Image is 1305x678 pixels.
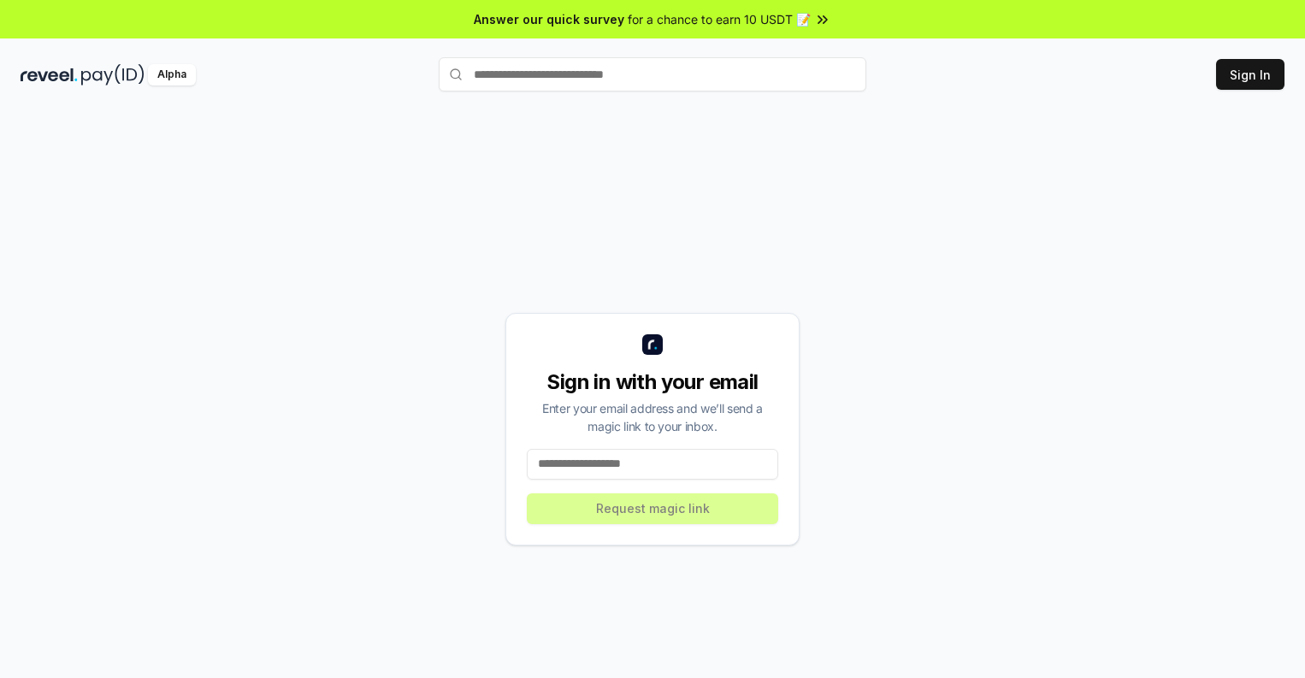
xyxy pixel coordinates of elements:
[642,334,663,355] img: logo_small
[81,64,145,85] img: pay_id
[21,64,78,85] img: reveel_dark
[628,10,811,28] span: for a chance to earn 10 USDT 📝
[1216,59,1284,90] button: Sign In
[527,399,778,435] div: Enter your email address and we’ll send a magic link to your inbox.
[148,64,196,85] div: Alpha
[474,10,624,28] span: Answer our quick survey
[527,368,778,396] div: Sign in with your email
